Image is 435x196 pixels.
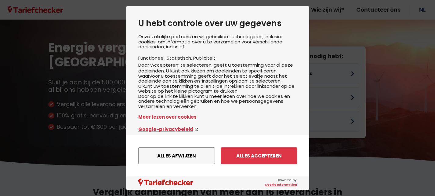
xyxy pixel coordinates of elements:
[221,147,297,164] button: Alles accepteren
[138,147,215,164] button: Alles afwijzen
[138,126,297,133] a: Google-privacybeleid
[193,55,216,61] li: Publiciteit
[138,113,297,120] a: Meer lezen over cookies
[138,18,297,28] h2: U hebt controle over uw gegevens
[138,179,193,186] img: logo
[265,183,297,187] a: Cookie Information
[138,55,167,61] li: Functioneel
[167,55,193,61] li: Statistisch
[265,178,297,187] span: powered by:
[126,135,309,176] div: menu
[138,34,297,138] div: Onze zakelijke partners en wij gebruiken technologieën, inclusief cookies, om informatie over u t...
